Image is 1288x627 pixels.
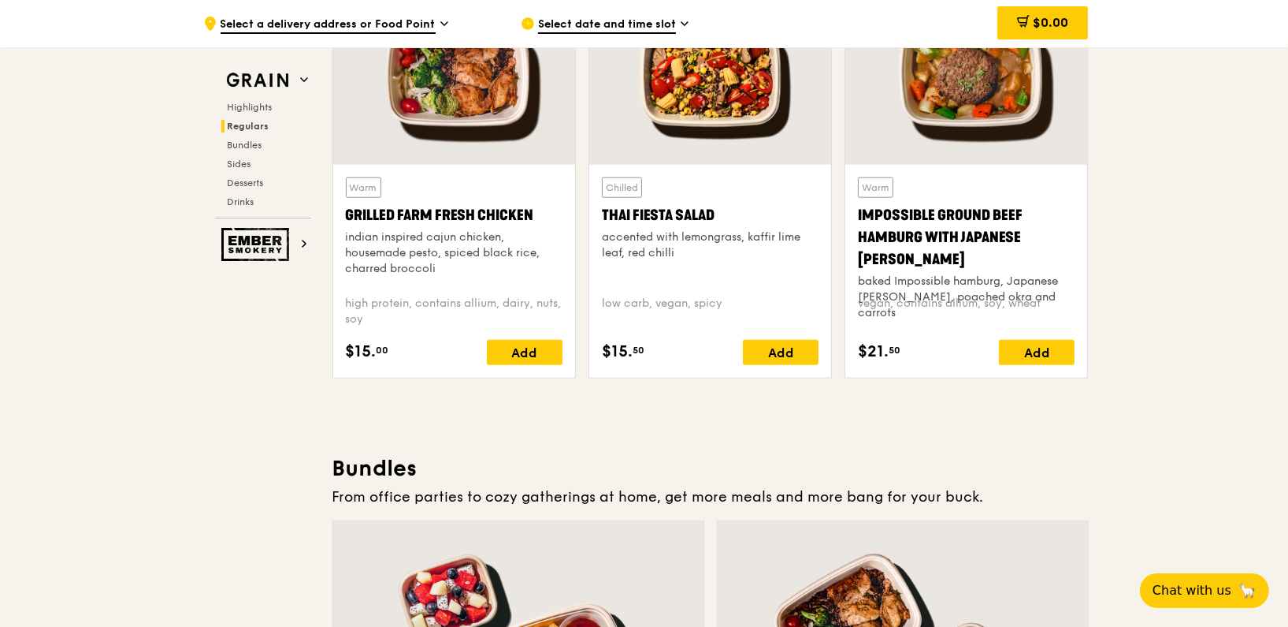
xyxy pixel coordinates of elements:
[999,340,1075,365] div: Add
[602,340,633,364] span: $15.
[346,230,562,277] div: indian inspired cajun chicken, housemade pesto, spiced black rice, charred broccoli
[858,296,1075,327] div: vegan, contains allium, soy, wheat
[228,121,269,132] span: Regulars
[858,204,1075,271] div: Impossible Ground Beef Hamburg with Japanese [PERSON_NAME]
[858,274,1075,321] div: baked Impossible hamburg, Japanese [PERSON_NAME], poached okra and carrots
[538,17,676,34] span: Select date and time slot
[602,230,818,261] div: accented with lemongrass, kaffir lime leaf, red chilli
[858,177,893,198] div: Warm
[377,344,389,356] span: 00
[633,344,644,356] span: 50
[228,196,254,207] span: Drinks
[602,204,818,226] div: Thai Fiesta Salad
[221,66,294,95] img: Grain web logo
[221,17,436,34] span: Select a delivery address or Food Point
[1153,581,1231,600] span: Chat with us
[332,454,1089,483] h3: Bundles
[602,177,642,198] div: Chilled
[228,140,262,151] span: Bundles
[858,340,889,364] span: $21.
[1140,573,1269,608] button: Chat with us🦙
[346,296,562,327] div: high protein, contains allium, dairy, nuts, soy
[228,102,273,113] span: Highlights
[1238,581,1256,600] span: 🦙
[221,228,294,261] img: Ember Smokery web logo
[743,340,818,365] div: Add
[889,344,900,356] span: 50
[228,159,251,170] span: Sides
[346,204,562,226] div: Grilled Farm Fresh Chicken
[602,296,818,327] div: low carb, vegan, spicy
[346,177,381,198] div: Warm
[1033,15,1068,30] span: $0.00
[346,340,377,364] span: $15.
[228,177,264,188] span: Desserts
[487,340,562,365] div: Add
[332,486,1089,508] div: From office parties to cozy gatherings at home, get more meals and more bang for your buck.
